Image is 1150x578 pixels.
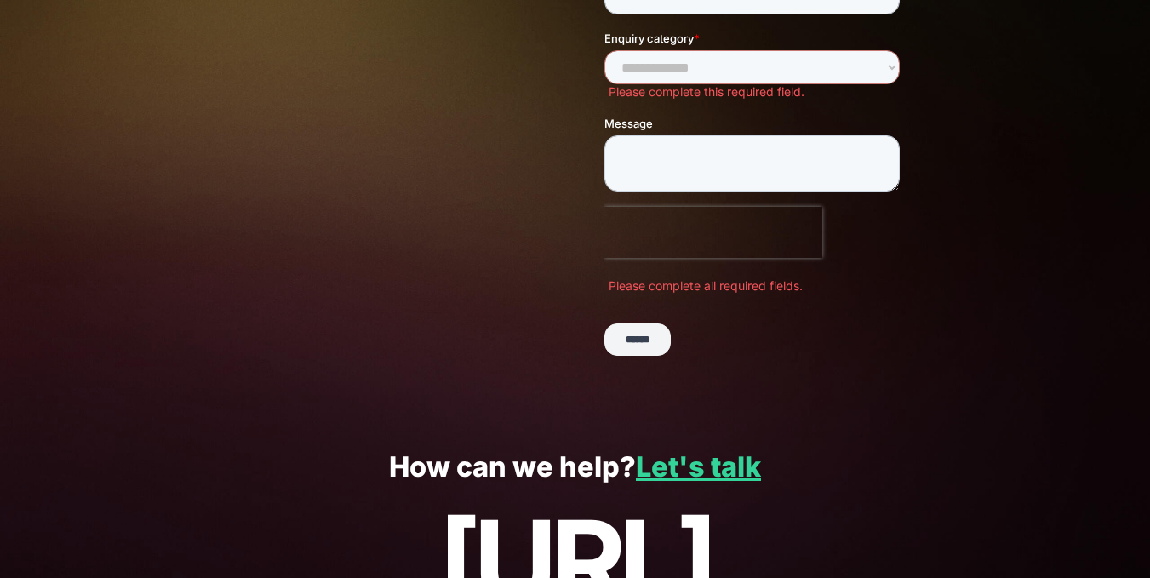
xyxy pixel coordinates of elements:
a: Let's talk [636,450,761,484]
p: How can we help? [37,452,1113,484]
